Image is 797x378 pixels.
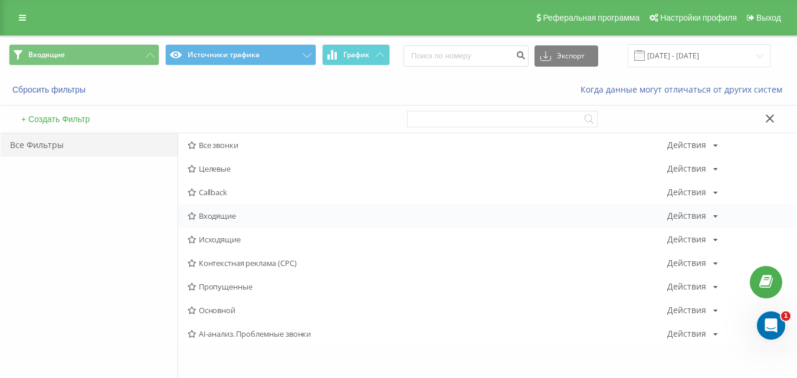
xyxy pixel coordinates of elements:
[188,330,667,338] span: AI-анализ. Проблемные звонки
[343,51,369,59] span: График
[188,259,667,267] span: Контекстная реклама (CPC)
[9,44,159,65] button: Входящие
[762,113,779,126] button: Закрыть
[534,45,598,67] button: Экспорт
[188,235,667,244] span: Исходящие
[580,84,788,95] a: Когда данные могут отличаться от других систем
[781,311,791,321] span: 1
[28,50,65,60] span: Входящие
[667,188,706,196] div: Действия
[18,114,93,124] button: + Создать Фильтр
[757,311,785,340] iframe: Intercom live chat
[188,165,667,173] span: Целевые
[188,212,667,220] span: Входящие
[660,13,737,22] span: Настройки профиля
[667,306,706,314] div: Действия
[667,212,706,220] div: Действия
[188,141,667,149] span: Все звонки
[404,45,529,67] input: Поиск по номеру
[322,44,390,65] button: График
[667,259,706,267] div: Действия
[667,282,706,291] div: Действия
[543,13,639,22] span: Реферальная программа
[188,282,667,291] span: Пропущенные
[188,306,667,314] span: Основной
[9,84,91,95] button: Сбросить фильтры
[188,188,667,196] span: Callback
[667,141,706,149] div: Действия
[1,133,178,157] div: Все Фильтры
[756,13,781,22] span: Выход
[667,330,706,338] div: Действия
[667,165,706,173] div: Действия
[667,235,706,244] div: Действия
[165,44,316,65] button: Источники трафика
